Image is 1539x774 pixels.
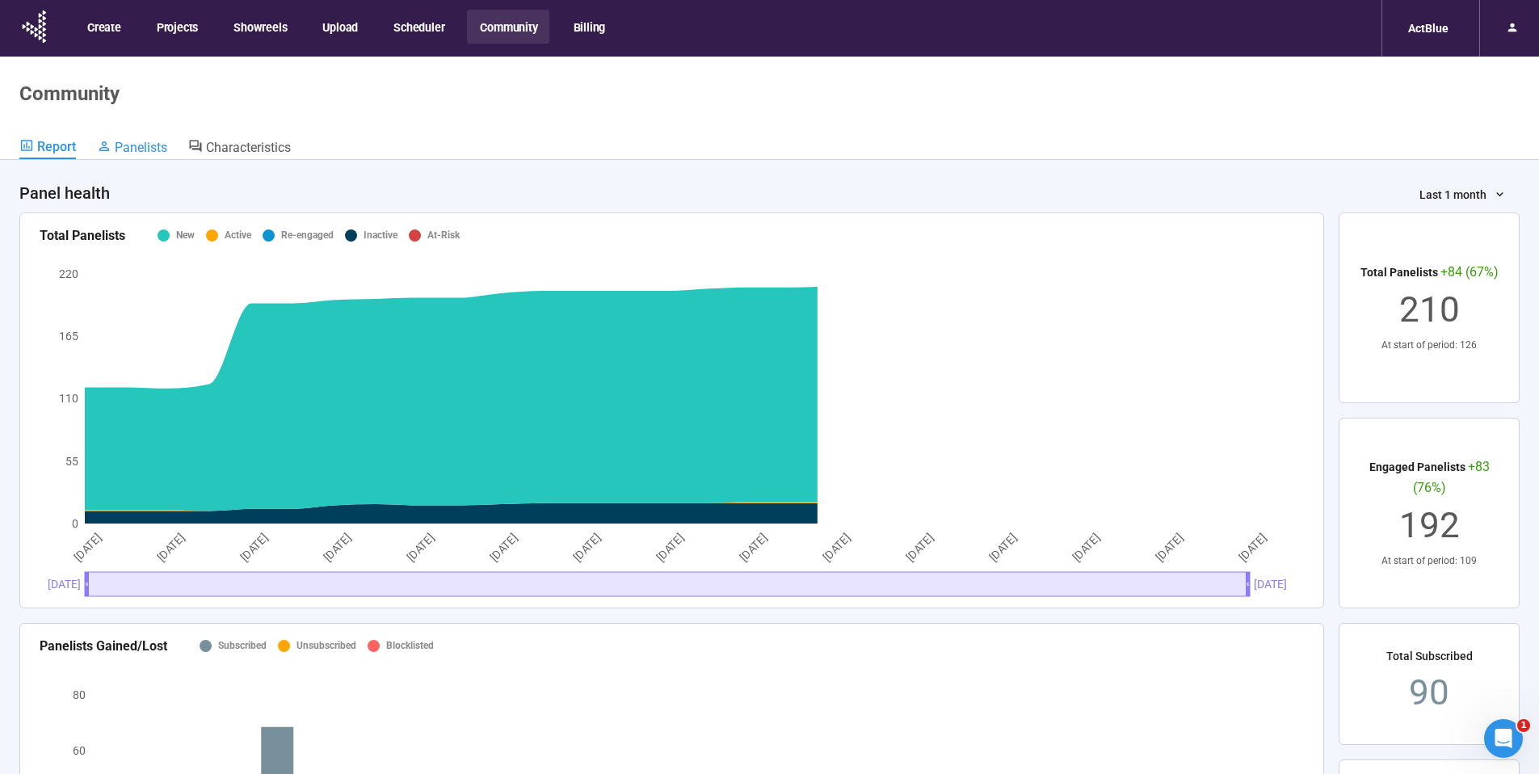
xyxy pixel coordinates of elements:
[296,638,356,654] div: Unsubscribed
[59,330,78,343] tspan: 165
[1484,719,1523,758] iframe: Intercom live chat
[1153,531,1185,563] tspan: [DATE]
[903,531,936,563] tspan: [DATE]
[386,638,434,654] div: Blocklisted
[19,138,76,159] a: Report
[188,138,291,159] a: Characteristics
[1359,553,1499,569] div: At start of period: 109
[65,454,78,467] tspan: 55
[487,531,519,563] tspan: [DATE]
[1236,531,1268,563] tspan: [DATE]
[427,228,460,243] div: At-Risk
[1070,531,1102,563] tspan: [DATE]
[1407,182,1520,208] button: Last 1 month
[467,10,549,44] button: Community
[37,139,76,154] span: Report
[1360,338,1499,353] div: At start of period: 126
[309,10,369,44] button: Upload
[73,743,86,756] tspan: 60
[19,82,120,105] h1: Community
[281,228,334,243] div: Re-engaged
[59,392,78,405] tspan: 110
[1386,647,1473,665] div: Total Subscribed
[97,138,167,159] a: Panelists
[115,140,167,155] span: Panelists
[321,531,353,563] tspan: [DATE]
[74,10,132,44] button: Create
[364,228,397,243] div: Inactive
[1419,186,1486,204] span: Last 1 month
[206,140,291,155] span: Characteristics
[154,531,187,563] tspan: [DATE]
[1360,266,1438,279] span: Total Panelists
[986,531,1019,563] tspan: [DATE]
[820,531,852,563] tspan: [DATE]
[1360,282,1499,338] div: 210
[73,688,86,701] tspan: 80
[144,10,209,44] button: Projects
[238,531,270,563] tspan: [DATE]
[1359,498,1499,553] div: 192
[71,531,103,563] tspan: [DATE]
[19,182,110,204] h4: Panel health
[570,531,603,563] tspan: [DATE]
[1386,665,1473,721] div: 90
[176,228,195,243] div: New
[1369,461,1465,473] span: Engaged Panelists
[561,10,617,44] button: Billing
[59,267,78,280] tspan: 220
[218,638,267,654] div: Subscribed
[1413,459,1490,494] span: +83 (76%)
[1517,719,1530,732] span: 1
[221,10,298,44] button: Showreels
[40,636,167,656] div: Panelists Gained/Lost
[1440,264,1499,280] span: +84 (67%)
[225,228,251,243] div: Active
[737,531,769,563] tspan: [DATE]
[654,531,686,563] tspan: [DATE]
[40,225,125,246] div: Total Panelists
[1398,13,1458,44] div: ActBlue
[381,10,456,44] button: Scheduler
[72,517,78,530] tspan: 0
[404,531,436,563] tspan: [DATE]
